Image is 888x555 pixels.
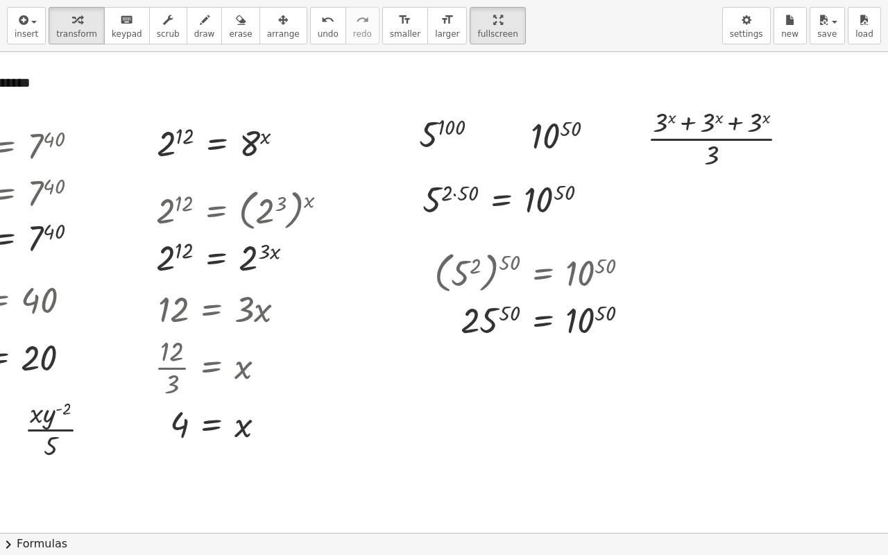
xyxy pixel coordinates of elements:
[398,12,411,28] i: format_size
[229,29,252,39] span: erase
[104,7,150,44] button: keyboardkeypad
[310,7,346,44] button: undoundo
[157,29,180,39] span: scrub
[730,29,763,39] span: settings
[221,7,259,44] button: erase
[470,7,525,44] button: fullscreen
[848,7,881,44] button: load
[353,29,372,39] span: redo
[7,7,46,44] button: insert
[477,29,518,39] span: fullscreen
[774,7,807,44] button: new
[781,29,799,39] span: new
[356,12,369,28] i: redo
[441,12,454,28] i: format_size
[810,7,845,44] button: save
[112,29,142,39] span: keypad
[345,7,379,44] button: redoredo
[390,29,420,39] span: smaller
[427,7,467,44] button: format_sizelarger
[187,7,223,44] button: draw
[382,7,428,44] button: format_sizesmaller
[435,29,459,39] span: larger
[318,29,339,39] span: undo
[194,29,215,39] span: draw
[56,29,97,39] span: transform
[49,7,105,44] button: transform
[722,7,771,44] button: settings
[267,29,300,39] span: arrange
[259,7,307,44] button: arrange
[817,29,837,39] span: save
[149,7,187,44] button: scrub
[321,12,334,28] i: undo
[15,29,38,39] span: insert
[120,12,133,28] i: keyboard
[855,29,873,39] span: load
